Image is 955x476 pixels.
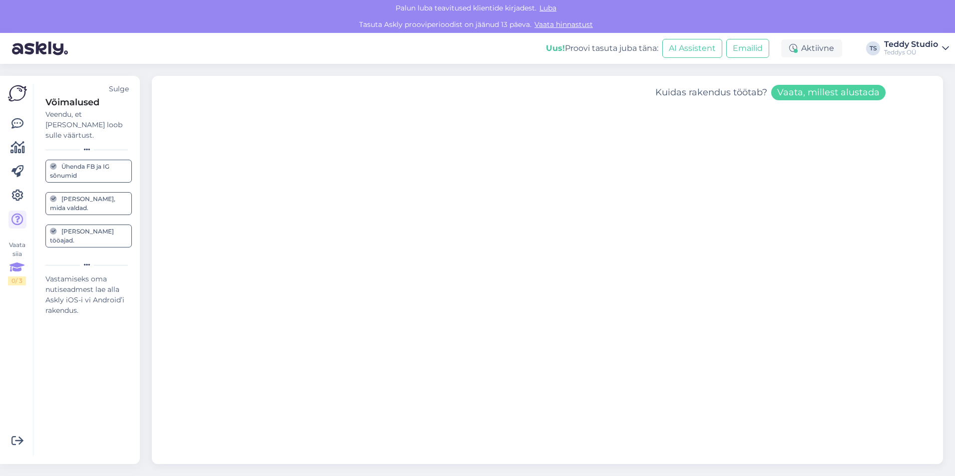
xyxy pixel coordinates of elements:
[8,84,27,103] img: Askly Logo
[152,109,943,464] iframe: Askly Tutorials
[45,192,132,215] a: [PERSON_NAME], mida valdad.
[8,240,26,285] div: Vaata siia
[771,85,886,100] button: Vaata, millest alustada
[50,227,127,245] div: [PERSON_NAME] tööajad.
[884,40,949,56] a: Teddy StudioTeddys OÜ
[45,274,132,316] div: Vastamiseks oma nutiseadmest lae alla Askly iOS-i vi Android’i rakendus.
[726,39,769,58] button: Emailid
[884,40,938,48] div: Teddy Studio
[781,39,842,57] div: Aktiivne
[50,162,127,180] div: Ühenda FB ja IG sõnumid
[45,225,132,247] a: [PERSON_NAME] tööajad.
[866,41,880,55] div: TS
[546,43,565,53] b: Uus!
[546,42,658,54] div: Proovi tasuta juba täna:
[45,109,132,141] div: Veendu, et [PERSON_NAME] loob sulle väärtust.
[45,160,132,183] a: Ühenda FB ja IG sõnumid
[655,85,886,100] div: Kuidas rakendus töötab?
[662,39,722,58] button: AI Assistent
[50,195,127,213] div: [PERSON_NAME], mida valdad.
[536,3,559,12] span: Luba
[45,96,132,109] div: Võimalused
[884,48,938,56] div: Teddys OÜ
[8,276,26,285] div: 0 / 3
[109,84,129,94] div: Sulge
[531,20,596,29] a: Vaata hinnastust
